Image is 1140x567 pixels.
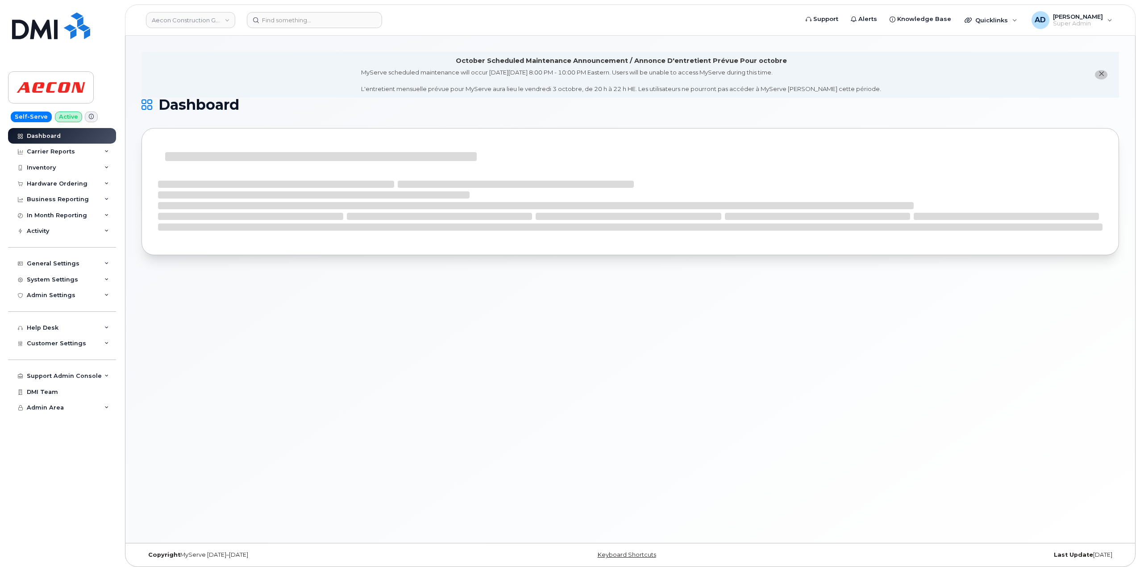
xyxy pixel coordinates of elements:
[793,551,1119,559] div: [DATE]
[148,551,180,558] strong: Copyright
[141,551,467,559] div: MyServe [DATE]–[DATE]
[361,68,881,93] div: MyServe scheduled maintenance will occur [DATE][DATE] 8:00 PM - 10:00 PM Eastern. Users will be u...
[456,56,787,66] div: October Scheduled Maintenance Announcement / Annonce D'entretient Prévue Pour octobre
[158,98,239,112] span: Dashboard
[1095,70,1107,79] button: close notification
[598,551,656,558] a: Keyboard Shortcuts
[1054,551,1093,558] strong: Last Update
